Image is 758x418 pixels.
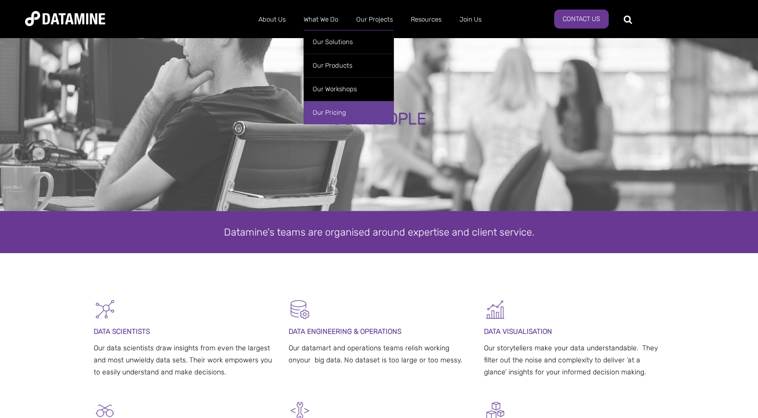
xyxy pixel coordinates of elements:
a: Our Projects [347,7,402,33]
img: Datamine [25,11,105,26]
span: DATA SCIENTISTS [94,327,150,336]
img: Graph - Network [94,298,116,321]
img: Datamart [289,298,311,321]
span: DATA ENGINEERING & OPERATIONS [289,327,401,336]
a: Contact Us [554,10,609,29]
div: OUR PEOPLE [89,110,669,128]
img: Graph 5 [484,298,507,321]
span: Datamine's teams are organised around expertise and client service. [224,226,535,238]
a: What We Do [295,7,347,33]
p: Our datamart and operations teams relish working onyour big data. No dataset is too large or too ... [289,342,469,366]
a: Resources [402,7,450,33]
p: Our storytellers make your data understandable. They filter out the noise and complexity to deliv... [484,342,665,378]
a: About Us [249,7,295,33]
a: Our Workshops [304,77,394,101]
p: Our data scientists draw insights from even the largest and most unwieldy data sets. Their work e... [94,342,275,378]
a: Our Products [304,54,394,77]
a: Our Solutions [304,30,394,54]
a: Our Pricing [304,101,394,124]
a: Join Us [450,7,490,33]
span: DATA VISUALISATION [484,327,552,336]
